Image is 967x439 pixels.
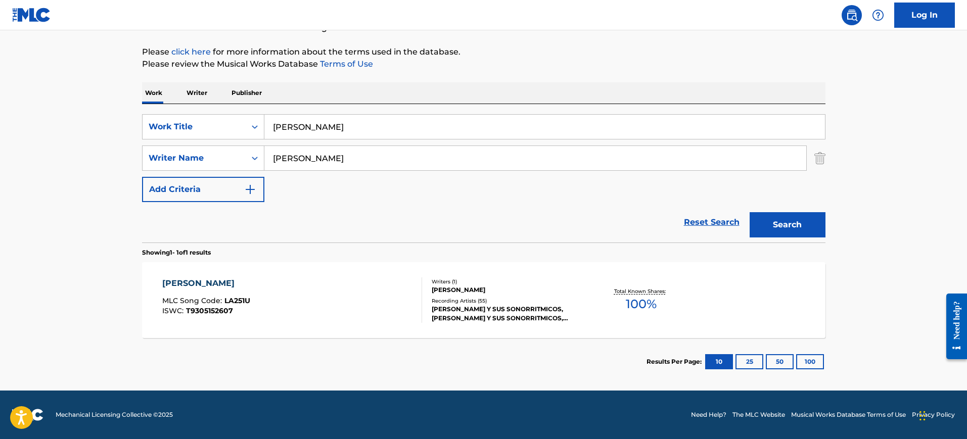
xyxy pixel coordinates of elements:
a: Reset Search [679,211,745,233]
a: Log In [894,3,955,28]
button: Add Criteria [142,177,264,202]
a: Public Search [842,5,862,25]
span: Mechanical Licensing Collective © 2025 [56,410,173,419]
p: Work [142,82,165,104]
a: Terms of Use [318,59,373,69]
span: 100 % [626,295,657,313]
div: Help [868,5,888,25]
button: Search [750,212,825,237]
div: Drag [919,401,926,431]
p: Writer [183,82,210,104]
a: [PERSON_NAME]MLC Song Code:LA251UISWC:T9305152607Writers (1)[PERSON_NAME]Recording Artists (55)[P... [142,262,825,338]
a: Privacy Policy [912,410,955,419]
p: Publisher [228,82,265,104]
form: Search Form [142,114,825,242]
img: Delete Criterion [814,145,825,171]
img: help [872,9,884,21]
button: 25 [735,354,763,369]
div: [PERSON_NAME] Y SUS SONORRITMICOS, [PERSON_NAME] Y SUS SONORRITMICOS, [PERSON_NAME] Y SUS SONORRI... [432,305,584,323]
p: Showing 1 - 1 of 1 results [142,248,211,257]
button: 100 [796,354,824,369]
img: logo [12,409,43,421]
span: LA251U [224,296,250,305]
p: Results Per Page: [647,357,704,366]
p: Please review the Musical Works Database [142,58,825,70]
div: Work Title [149,121,240,133]
img: MLC Logo [12,8,51,22]
span: MLC Song Code : [162,296,224,305]
div: [PERSON_NAME] [432,285,584,295]
span: ISWC : [162,306,186,315]
div: Recording Artists ( 55 ) [432,297,584,305]
p: Please for more information about the terms used in the database. [142,46,825,58]
img: search [846,9,858,21]
a: Musical Works Database Terms of Use [791,410,906,419]
a: Need Help? [691,410,726,419]
iframe: Resource Center [939,286,967,367]
a: click here [171,47,211,57]
div: [PERSON_NAME] [162,277,250,289]
img: 9d2ae6d4665cec9f34b9.svg [244,183,256,196]
button: 10 [705,354,733,369]
iframe: Chat Widget [916,391,967,439]
p: Total Known Shares: [614,287,668,295]
span: T9305152607 [186,306,233,315]
div: Writers ( 1 ) [432,278,584,285]
a: The MLC Website [732,410,785,419]
button: 50 [766,354,794,369]
div: Writer Name [149,152,240,164]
